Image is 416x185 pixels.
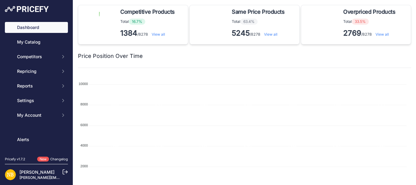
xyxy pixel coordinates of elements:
a: [PERSON_NAME][EMAIL_ADDRESS][DOMAIN_NAME] [19,175,113,180]
a: Alerts [5,134,68,145]
span: My Account [17,112,57,118]
img: Pricefy Logo [5,6,49,12]
a: View all [264,32,277,37]
span: 33.5% [352,19,369,25]
span: New [37,157,49,162]
tspan: 4000 [80,144,88,147]
button: Repricing [5,66,68,77]
strong: 1384 [120,29,137,37]
span: Competitive Products [120,8,175,16]
p: /8278 [120,28,177,38]
div: Pricefy v1.7.2 [5,157,25,162]
button: My Account [5,110,68,121]
span: Competitors [17,54,57,60]
strong: 5245 [232,29,250,37]
span: Overpriced Products [343,8,395,16]
a: My Catalog [5,37,68,48]
p: Total [120,19,177,25]
tspan: 2000 [80,164,88,168]
a: Changelog [50,157,68,161]
span: Same Price Products [232,8,284,16]
a: View all [375,32,389,37]
button: Reports [5,80,68,91]
p: Total [232,19,287,25]
tspan: 6000 [80,123,88,127]
a: [PERSON_NAME] [19,169,55,175]
tspan: 10000 [79,82,88,86]
a: View all [152,32,165,37]
span: 16.7% [129,19,145,25]
button: Competitors [5,51,68,62]
p: Total [343,19,398,25]
span: Reports [17,83,57,89]
nav: Sidebar [5,22,68,168]
tspan: 8000 [80,102,88,106]
span: Repricing [17,68,57,74]
span: 63.4% [240,19,258,25]
p: /8278 [232,28,287,38]
button: Settings [5,95,68,106]
strong: 2769 [343,29,361,37]
h2: Price Position Over Time [78,52,143,60]
a: Dashboard [5,22,68,33]
span: Settings [17,98,57,104]
p: /8278 [343,28,398,38]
